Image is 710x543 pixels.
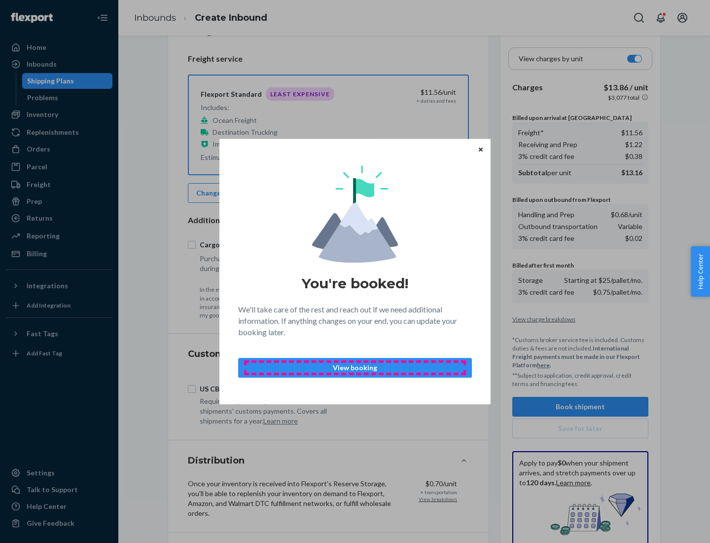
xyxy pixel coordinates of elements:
button: Close [476,144,486,155]
p: View booking [247,363,463,373]
button: View booking [238,358,472,378]
p: We'll take care of the rest and reach out if we need additional information. If anything changes ... [238,304,472,338]
img: svg+xml,%3Csvg%20viewBox%3D%220%200%20174%20197%22%20fill%3D%22none%22%20xmlns%3D%22http%3A%2F%2F... [312,165,398,263]
h1: You're booked! [302,274,408,292]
